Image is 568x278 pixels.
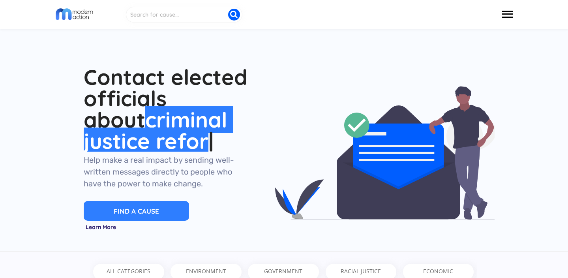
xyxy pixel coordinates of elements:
div: Learn More [86,224,120,230]
span: criminal justice refor [84,106,233,154]
div: ECONOMIC [408,269,468,274]
span: Contact elected officials about [84,64,253,154]
button: FIND A CAUSE [84,201,189,221]
img: Modern Action [55,8,94,21]
div: RACIAL JUSTICE [331,269,391,274]
input: Search for cause... [126,7,242,23]
span: | [208,128,214,154]
div: ENVIRONMENT [176,269,236,274]
div: Help make a real impact by sending well-written messages directly to people who have the power to... [84,154,241,190]
div: GOVERNMENT [253,269,313,274]
div: ALL CATEGORIES [98,269,158,274]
